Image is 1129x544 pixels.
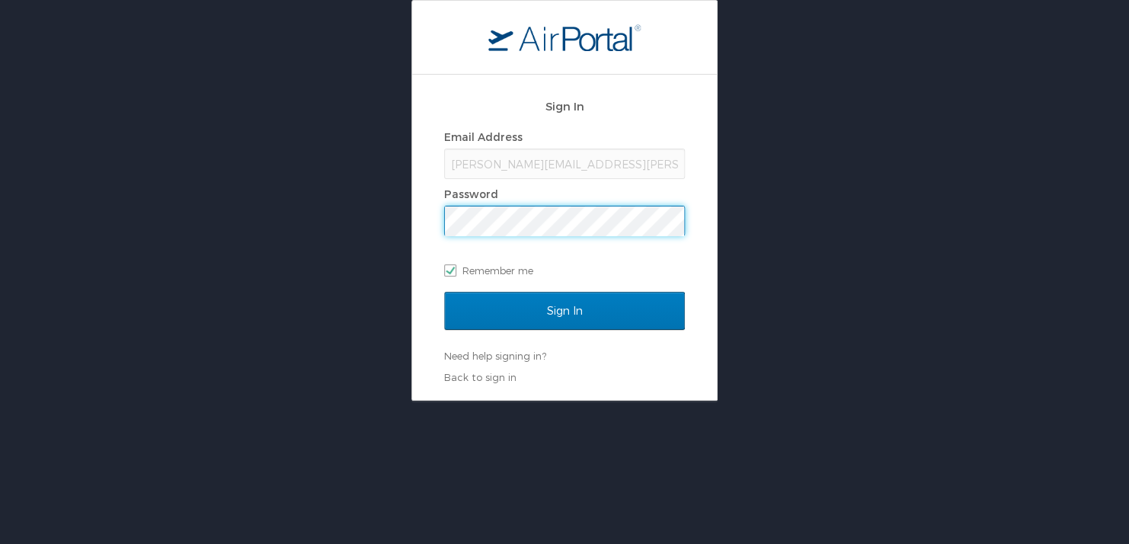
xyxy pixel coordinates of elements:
[444,371,517,383] a: Back to sign in
[488,24,641,51] img: logo
[444,187,498,200] label: Password
[444,130,523,143] label: Email Address
[444,259,685,282] label: Remember me
[444,292,685,330] input: Sign In
[444,350,546,362] a: Need help signing in?
[444,98,685,115] h2: Sign In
